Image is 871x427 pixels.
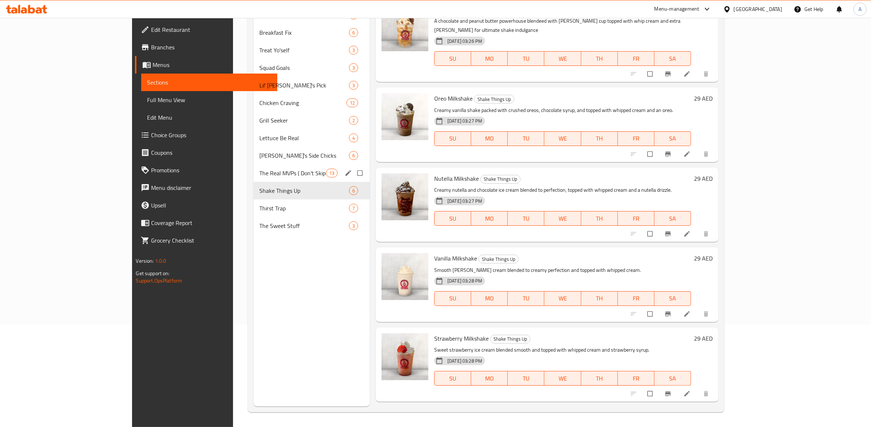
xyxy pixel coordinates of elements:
[618,51,654,66] button: FR
[438,213,468,224] span: SU
[349,28,358,37] div: items
[259,63,349,72] span: Squad Goals
[254,24,370,41] div: Breakfast Fix6
[259,116,349,125] div: Grill Seeker
[474,53,505,64] span: MO
[254,76,370,94] div: Lil' [PERSON_NAME]'s Pick3
[643,307,658,321] span: Select to update
[654,291,691,306] button: SA
[643,67,658,81] span: Select to update
[434,333,489,344] span: Strawberry Milkshake
[581,211,618,226] button: TH
[254,182,370,199] div: Shake Things Up6
[254,59,370,76] div: Squad Goals3
[434,345,691,355] p: Sweet strawberry ice cream blended smooth and topped with whipped cream and strawberry syrup.
[618,211,654,226] button: FR
[511,53,541,64] span: TU
[141,91,278,109] a: Full Menu View
[153,60,272,69] span: Menus
[444,117,485,124] span: [DATE] 03:27 PM
[135,161,278,179] a: Promotions
[544,371,581,386] button: WE
[683,70,692,78] a: Edit menu item
[349,64,358,71] span: 3
[151,218,272,227] span: Coverage Report
[698,386,716,402] button: delete
[547,133,578,144] span: WE
[584,133,615,144] span: TH
[660,66,677,82] button: Branch-specific-item
[259,46,349,55] div: Treat Yo'self
[683,390,692,397] a: Edit menu item
[657,53,688,64] span: SA
[508,291,544,306] button: TU
[259,98,346,107] span: Chicken Craving
[511,373,541,384] span: TU
[254,217,370,235] div: The Sweet Stuff3
[657,373,688,384] span: SA
[259,134,349,142] div: Lettuce Be Real
[259,81,349,90] span: Lil' [PERSON_NAME]'s Pick
[683,310,692,318] a: Edit menu item
[618,131,654,146] button: FR
[347,100,358,106] span: 12
[544,291,581,306] button: WE
[135,232,278,249] a: Grocery Checklist
[349,187,358,194] span: 6
[621,293,652,304] span: FR
[259,169,326,177] span: The Real MVPs ( Don't Skip The Dip)
[434,266,691,275] p: Smooth [PERSON_NAME] cream blended to creamy perfection and topped with whipped cream.
[343,168,354,178] button: edit
[135,196,278,214] a: Upsell
[471,371,508,386] button: MO
[349,152,358,159] span: 6
[326,170,337,177] span: 13
[657,133,688,144] span: SA
[147,78,272,87] span: Sections
[135,126,278,144] a: Choice Groups
[471,51,508,66] button: MO
[135,21,278,38] a: Edit Restaurant
[259,151,349,160] span: [PERSON_NAME]'s Side Chicks
[349,186,358,195] div: items
[508,51,544,66] button: TU
[438,53,468,64] span: SU
[349,116,358,125] div: items
[259,28,349,37] div: Breakfast Fix
[474,95,514,104] div: Shake Things Up
[151,148,272,157] span: Coupons
[382,173,428,220] img: Nutella Milkshake
[621,373,652,384] span: FR
[643,147,658,161] span: Select to update
[511,293,541,304] span: TU
[654,371,691,386] button: SA
[584,373,615,384] span: TH
[151,25,272,34] span: Edit Restaurant
[382,253,428,300] img: Vanilla Milkshake
[141,109,278,126] a: Edit Menu
[434,131,471,146] button: SU
[438,373,468,384] span: SU
[547,293,578,304] span: WE
[349,63,358,72] div: items
[254,41,370,59] div: Treat Yo'self3
[434,106,691,115] p: Creamy vanilla shake packed with crushed oreos, chocolate syrup, and topped with whipped cream an...
[434,173,479,184] span: Nutella Milkshake
[481,175,520,183] span: Shake Things Up
[254,129,370,147] div: Lettuce Be Real4
[434,16,691,35] p: A chocolate and peanut butter powerhouse blendeed with [PERSON_NAME] cup topped with whip cream a...
[657,213,688,224] span: SA
[135,179,278,196] a: Menu disclaimer
[683,230,692,237] a: Edit menu item
[349,222,358,229] span: 3
[382,93,428,140] img: Oreo Milkshake
[544,51,581,66] button: WE
[698,66,716,82] button: delete
[683,150,692,158] a: Edit menu item
[434,371,471,386] button: SU
[643,227,658,241] span: Select to update
[147,113,272,122] span: Edit Menu
[444,38,485,45] span: [DATE] 03:26 PM
[621,213,652,224] span: FR
[657,293,688,304] span: SA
